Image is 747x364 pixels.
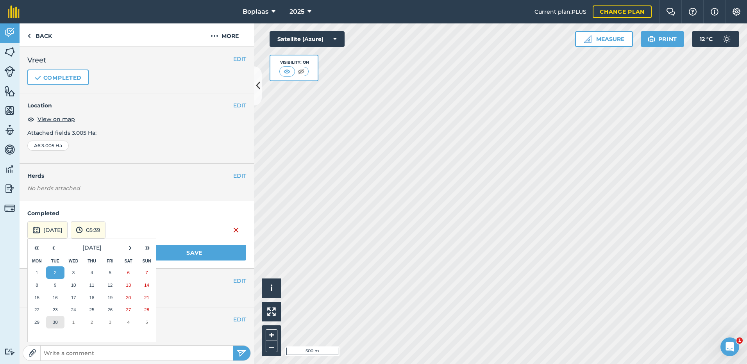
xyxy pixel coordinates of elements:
[101,266,119,279] button: September 5, 2025
[145,319,148,325] abbr: October 5, 2025
[46,266,64,279] button: September 2, 2025
[27,114,75,124] button: View on map
[64,291,83,304] button: September 17, 2025
[119,303,138,316] button: September 27, 2025
[83,303,101,316] button: September 25, 2025
[40,143,62,149] span: : 3.005 Ha
[584,35,592,43] img: Ruler icon
[107,295,113,300] abbr: September 19, 2025
[138,279,156,291] button: September 14, 2025
[233,277,246,285] button: EDIT
[83,266,101,279] button: September 4, 2025
[666,8,676,16] img: Two speech bubbles overlapping with the left bubble in the forefront
[290,7,304,16] span: 2025
[107,307,113,312] abbr: September 26, 2025
[4,183,15,194] img: svg+xml;base64,PD94bWwgdmVyc2lvbj0iMS4wIiBlbmNvZGluZz0idXRmLTgiPz4KPCEtLSBHZW5lcmF0b3I6IEFkb2JlIE...
[736,337,743,344] span: 1
[28,266,46,279] button: September 1, 2025
[145,270,148,275] abbr: September 7, 2025
[126,307,131,312] abbr: September 27, 2025
[89,307,94,312] abbr: September 25, 2025
[119,291,138,304] button: September 20, 2025
[593,5,652,18] a: Change plan
[101,316,119,328] button: October 3, 2025
[195,23,254,46] button: More
[71,307,76,312] abbr: September 24, 2025
[143,245,246,261] button: Save
[125,259,132,263] abbr: Saturday
[72,319,75,325] abbr: October 1, 2025
[534,7,586,16] span: Current plan : PLUS
[91,319,93,325] abbr: October 2, 2025
[4,105,15,116] img: svg+xml;base64,PHN2ZyB4bWxucz0iaHR0cDovL3d3dy53My5vcmcvMjAwMC9zdmciIHdpZHRoPSI1NiIgaGVpZ2h0PSI2MC...
[267,307,276,316] img: Four arrows, one pointing top left, one top right, one bottom right and the last bottom left
[233,55,246,63] button: EDIT
[71,295,76,300] abbr: September 17, 2025
[119,266,138,279] button: September 6, 2025
[107,259,113,263] abbr: Friday
[142,259,151,263] abbr: Sunday
[144,295,149,300] abbr: September 21, 2025
[4,144,15,155] img: svg+xml;base64,PD94bWwgdmVyc2lvbj0iMS4wIiBlbmNvZGluZz0idXRmLTgiPz4KPCEtLSBHZW5lcmF0b3I6IEFkb2JlIE...
[266,329,277,341] button: +
[101,303,119,316] button: September 26, 2025
[46,316,64,328] button: September 30, 2025
[144,307,149,312] abbr: September 28, 2025
[4,85,15,97] img: svg+xml;base64,PHN2ZyB4bWxucz0iaHR0cDovL3d3dy53My5vcmcvMjAwMC9zdmciIHdpZHRoPSI1NiIgaGVpZ2h0PSI2MC...
[64,266,83,279] button: September 3, 2025
[27,209,246,218] h4: Completed
[76,225,83,235] img: svg+xml;base64,PD94bWwgdmVyc2lvbj0iMS4wIiBlbmNvZGluZz0idXRmLTgiPz4KPCEtLSBHZW5lcmF0b3I6IEFkb2JlIE...
[27,31,31,41] img: svg+xml;base64,PHN2ZyB4bWxucz0iaHR0cDovL3d3dy53My5vcmcvMjAwMC9zdmciIHdpZHRoPSI5IiBoZWlnaHQ9IjI0Ii...
[8,5,20,18] img: fieldmargin Logo
[27,55,246,66] h2: Vreet
[233,225,239,235] img: svg+xml;base64,PHN2ZyB4bWxucz0iaHR0cDovL3d3dy53My5vcmcvMjAwMC9zdmciIHdpZHRoPSIxNiIgaGVpZ2h0PSIyNC...
[282,68,292,75] img: svg+xml;base64,PHN2ZyB4bWxucz0iaHR0cDovL3d3dy53My5vcmcvMjAwMC9zdmciIHdpZHRoPSI1MCIgaGVpZ2h0PSI0MC...
[233,171,246,180] button: EDIT
[83,279,101,291] button: September 11, 2025
[211,31,218,41] img: svg+xml;base64,PHN2ZyB4bWxucz0iaHR0cDovL3d3dy53My5vcmcvMjAwMC9zdmciIHdpZHRoPSIyMCIgaGVpZ2h0PSIyNC...
[109,319,111,325] abbr: October 3, 2025
[32,259,42,263] abbr: Monday
[4,66,15,77] img: svg+xml;base64,PD94bWwgdmVyc2lvbj0iMS4wIiBlbmNvZGluZz0idXRmLTgiPz4KPCEtLSBHZW5lcmF0b3I6IEFkb2JlIE...
[233,315,246,324] button: EDIT
[51,259,59,263] abbr: Tuesday
[720,337,739,356] iframe: Intercom live chat
[711,7,718,16] img: svg+xml;base64,PHN2ZyB4bWxucz0iaHR0cDovL3d3dy53My5vcmcvMjAwMC9zdmciIHdpZHRoPSIxNyIgaGVpZ2h0PSIxNy...
[53,307,58,312] abbr: September 23, 2025
[139,239,156,256] button: »
[64,279,83,291] button: September 10, 2025
[648,34,655,44] img: svg+xml;base64,PHN2ZyB4bWxucz0iaHR0cDovL3d3dy53My5vcmcvMjAwMC9zdmciIHdpZHRoPSIxOSIgaGVpZ2h0PSIyNC...
[296,68,306,75] img: svg+xml;base64,PHN2ZyB4bWxucz0iaHR0cDovL3d3dy53My5vcmcvMjAwMC9zdmciIHdpZHRoPSI1MCIgaGVpZ2h0PSI0MC...
[36,282,38,287] abbr: September 8, 2025
[34,319,39,325] abbr: September 29, 2025
[27,221,68,239] button: [DATE]
[4,348,15,355] img: svg+xml;base64,PD94bWwgdmVyc2lvbj0iMS4wIiBlbmNvZGluZz0idXRmLTgiPz4KPCEtLSBHZW5lcmF0b3I6IEFkb2JlIE...
[41,348,233,359] input: Write a comment
[38,115,75,123] span: View on map
[71,282,76,287] abbr: September 10, 2025
[71,221,105,239] button: 05:39
[144,282,149,287] abbr: September 14, 2025
[27,101,246,110] h4: Location
[88,259,96,263] abbr: Thursday
[45,239,62,256] button: ‹
[64,316,83,328] button: October 1, 2025
[732,8,741,16] img: A cog icon
[28,279,46,291] button: September 8, 2025
[54,282,56,287] abbr: September 9, 2025
[692,31,739,47] button: 12 °C
[127,319,129,325] abbr: October 4, 2025
[279,59,309,66] div: Visibility: On
[69,259,79,263] abbr: Wednesday
[89,295,94,300] abbr: September 18, 2025
[641,31,684,47] button: Print
[64,303,83,316] button: September 24, 2025
[233,101,246,110] button: EDIT
[4,163,15,175] img: svg+xml;base64,PD94bWwgdmVyc2lvbj0iMS4wIiBlbmNvZGluZz0idXRmLTgiPz4KPCEtLSBHZW5lcmF0b3I6IEFkb2JlIE...
[101,291,119,304] button: September 19, 2025
[4,27,15,38] img: svg+xml;base64,PD94bWwgdmVyc2lvbj0iMS4wIiBlbmNvZGluZz0idXRmLTgiPz4KPCEtLSBHZW5lcmF0b3I6IEFkb2JlIE...
[700,31,713,47] span: 12 ° C
[27,171,254,180] h4: Herds
[4,203,15,214] img: svg+xml;base64,PD94bWwgdmVyc2lvbj0iMS4wIiBlbmNvZGluZz0idXRmLTgiPz4KPCEtLSBHZW5lcmF0b3I6IEFkb2JlIE...
[32,225,40,235] img: svg+xml;base64,PD94bWwgdmVyc2lvbj0iMS4wIiBlbmNvZGluZz0idXRmLTgiPz4KPCEtLSBHZW5lcmF0b3I6IEFkb2JlIE...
